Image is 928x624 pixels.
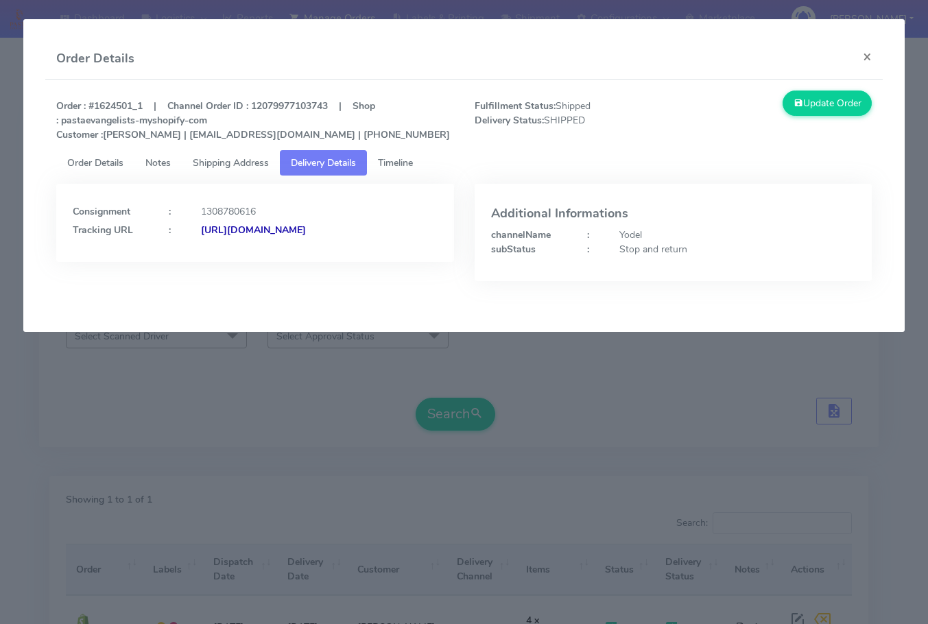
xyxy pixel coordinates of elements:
[191,204,447,219] div: 1308780616
[56,150,872,176] ul: Tabs
[475,114,544,127] strong: Delivery Status:
[852,38,883,75] button: Close
[491,243,536,256] strong: subStatus
[609,228,866,242] div: Yodel
[56,49,134,68] h4: Order Details
[169,205,171,218] strong: :
[587,228,589,241] strong: :
[783,91,872,116] button: Update Order
[73,205,130,218] strong: Consignment
[67,156,123,169] span: Order Details
[475,99,556,112] strong: Fulfillment Status:
[491,228,551,241] strong: channelName
[464,99,674,142] span: Shipped SHIPPED
[193,156,269,169] span: Shipping Address
[56,99,450,141] strong: Order : #1624501_1 | Channel Order ID : 12079977103743 | Shop : pastaevangelists-myshopify-com [P...
[169,224,171,237] strong: :
[587,243,589,256] strong: :
[73,224,133,237] strong: Tracking URL
[378,156,413,169] span: Timeline
[291,156,356,169] span: Delivery Details
[201,224,306,237] strong: [URL][DOMAIN_NAME]
[609,242,866,256] div: Stop and return
[491,207,856,221] h4: Additional Informations
[56,128,103,141] strong: Customer :
[145,156,171,169] span: Notes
